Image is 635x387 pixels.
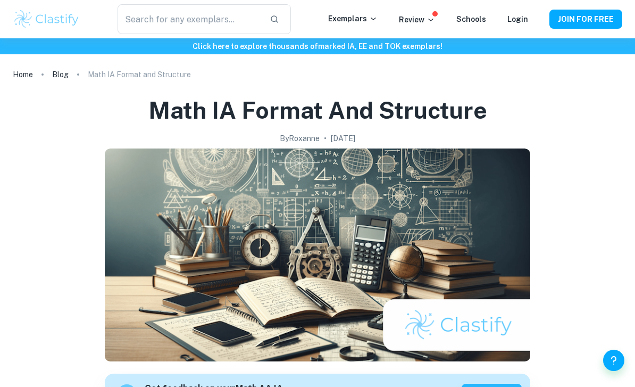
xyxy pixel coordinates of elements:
h6: Click here to explore thousands of marked IA, EE and TOK exemplars ! [2,40,633,52]
a: Login [507,15,528,23]
a: Schools [456,15,486,23]
h2: By Roxanne [280,133,320,144]
p: Math IA Format and Structure [88,69,191,80]
h1: Math IA Format and Structure [148,95,487,126]
img: Math IA Format and Structure cover image [105,149,530,361]
a: Home [13,67,33,82]
p: Exemplars [328,13,378,24]
img: Clastify logo [13,9,80,30]
a: Blog [52,67,69,82]
input: Search for any exemplars... [118,4,261,34]
button: JOIN FOR FREE [549,10,622,29]
p: Review [399,14,435,26]
button: Help and Feedback [603,350,624,371]
p: • [324,133,327,144]
h2: [DATE] [331,133,355,144]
